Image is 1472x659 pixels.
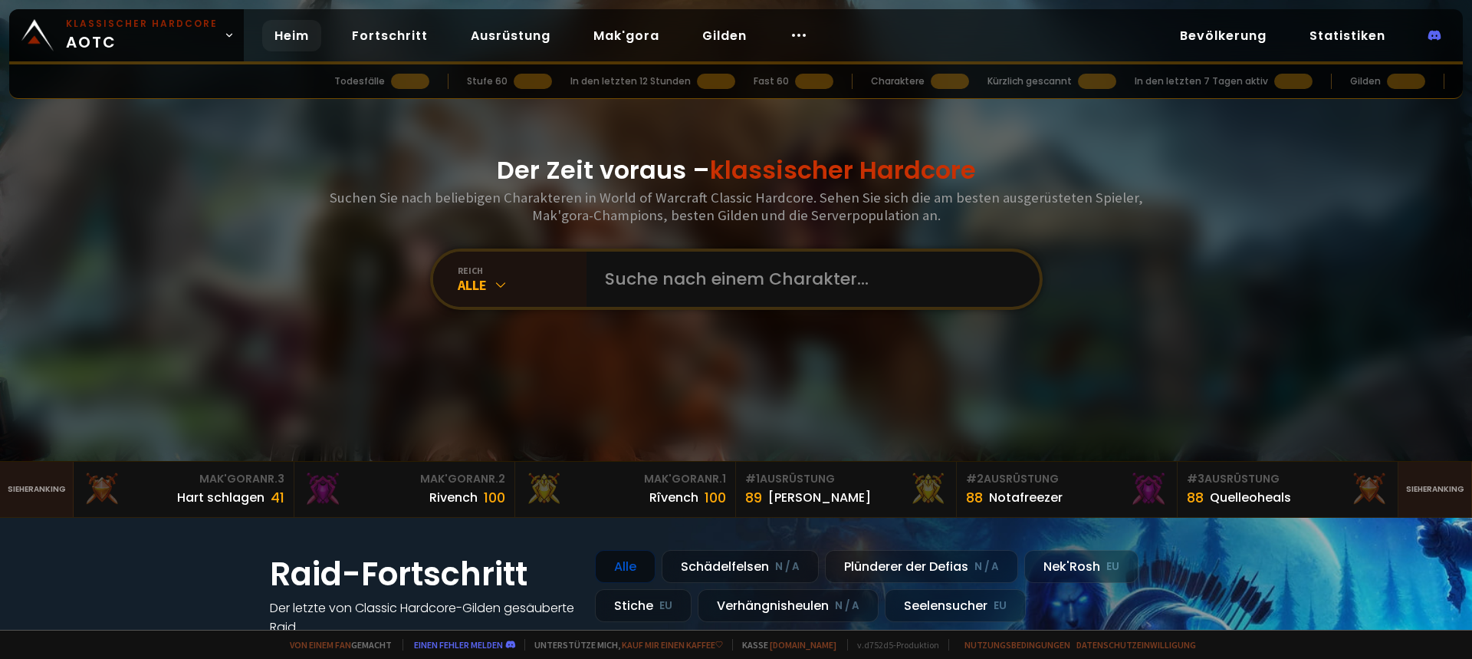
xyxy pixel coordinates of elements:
[330,189,1143,224] font: Suchen Sie nach beliebigen Charakteren in World of Warcraft Classic Hardcore. Sehen Sie sich die ...
[498,471,505,486] font: 2
[984,471,1059,486] font: Ausrüstung
[66,17,218,30] font: Klassischer Hardcore
[775,559,800,574] font: N / A
[66,31,117,53] font: AOTC
[760,471,835,486] font: Ausrüstung
[736,462,957,517] a: #1Ausrüstung89[PERSON_NAME]
[581,20,672,51] a: Mak'gora
[28,483,66,495] font: Ranking
[481,471,498,486] font: Nr.
[966,488,983,507] font: 88
[994,598,1007,613] font: EU
[1135,74,1268,87] font: In den letzten 7 Tagen aktiv
[467,74,508,87] font: Stufe 60
[756,471,760,486] font: 1
[1187,488,1204,507] font: 88
[659,598,672,613] font: EU
[1187,471,1198,486] font: #
[1076,639,1196,651] a: Datenschutzeinwilligung
[570,74,691,87] font: In den letzten 12 Stunden
[745,488,762,507] font: 89
[1309,27,1385,44] font: Statistiken
[893,639,896,651] font: -
[681,558,769,575] font: Schädelfelsen
[260,471,278,486] font: Nr.
[614,597,653,615] font: Stiche
[1180,27,1267,44] font: Bevölkerung
[649,489,698,506] font: Rîvench
[274,27,309,44] font: Heim
[871,74,925,87] font: Charaktere
[334,74,385,87] font: Todesfälle
[974,559,999,574] font: N / A
[271,488,284,507] font: 41
[270,552,527,597] font: Raid-Fortschritt
[702,27,747,44] font: Gilden
[768,489,871,506] font: [PERSON_NAME]
[705,471,722,486] font: Nr.
[340,20,440,51] a: Fortschritt
[290,639,351,651] a: Von einem Fan
[844,558,968,575] font: Plünderer der Defias
[644,471,705,486] font: Mak'Gora
[722,471,726,486] font: 1
[497,153,710,187] font: Der Zeit voraus –
[458,276,487,294] font: Alle
[987,74,1072,87] font: Kürzlich gescannt
[177,489,264,506] font: Hart schlagen
[754,74,789,87] font: Fast 60
[352,27,428,44] font: Fortschritt
[458,20,563,51] a: Ausrüstung
[957,462,1178,517] a: #2Ausrüstung88Notafreezer
[1168,20,1279,51] a: Bevölkerung
[690,20,759,51] a: Gilden
[294,462,515,517] a: Mak'GoraNr.2Rivench100
[1406,483,1427,495] font: Siehe
[1210,489,1291,506] font: Quelleoheals
[964,639,1070,651] a: Nutzungsbedingungen
[705,488,726,507] font: 100
[1427,483,1464,495] font: Ranking
[515,462,736,517] a: Mak'GoraNr.1Rîvench100
[742,639,768,651] font: Kasse
[1350,74,1381,87] font: Gilden
[904,597,987,615] font: Seelensucher
[857,639,864,651] font: v.
[1204,471,1280,486] font: Ausrüstung
[896,639,939,651] font: Produktion
[1178,462,1398,517] a: #3Ausrüstung88Quelleoheals
[1198,471,1204,486] font: 3
[1106,559,1119,574] font: EU
[593,27,659,44] font: Mak'gora
[1398,462,1472,517] a: SieheRanking
[745,471,756,486] font: #
[596,252,1021,307] input: Suche nach einem Charakter...
[484,488,505,507] font: 100
[864,639,893,651] font: d752d5
[835,598,859,613] font: N / A
[622,639,715,651] font: kauf mir einen Kaffee
[270,599,574,636] font: Der letzte von Classic Hardcore-Gilden gesäuberte Raid
[614,558,636,575] font: Alle
[199,471,260,486] font: Mak'Gora
[622,639,723,651] a: kauf mir einen Kaffee
[717,597,829,615] font: Verhängnisheulen
[74,462,294,517] a: Mak'GoraNr.3Hart schlagen41
[471,27,550,44] font: Ausrüstung
[262,20,321,51] a: Heim
[770,639,836,651] a: [DOMAIN_NAME]
[1297,20,1398,51] a: Statistiken
[420,471,481,486] font: Mak'Gora
[1043,558,1100,575] font: Nek'Rosh
[414,639,503,651] a: Einen Fehler melden
[534,639,620,651] font: Unterstütze mich,
[8,483,28,495] font: Siehe
[278,471,284,486] font: 3
[429,489,478,506] font: Rivench
[351,639,392,651] font: gemacht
